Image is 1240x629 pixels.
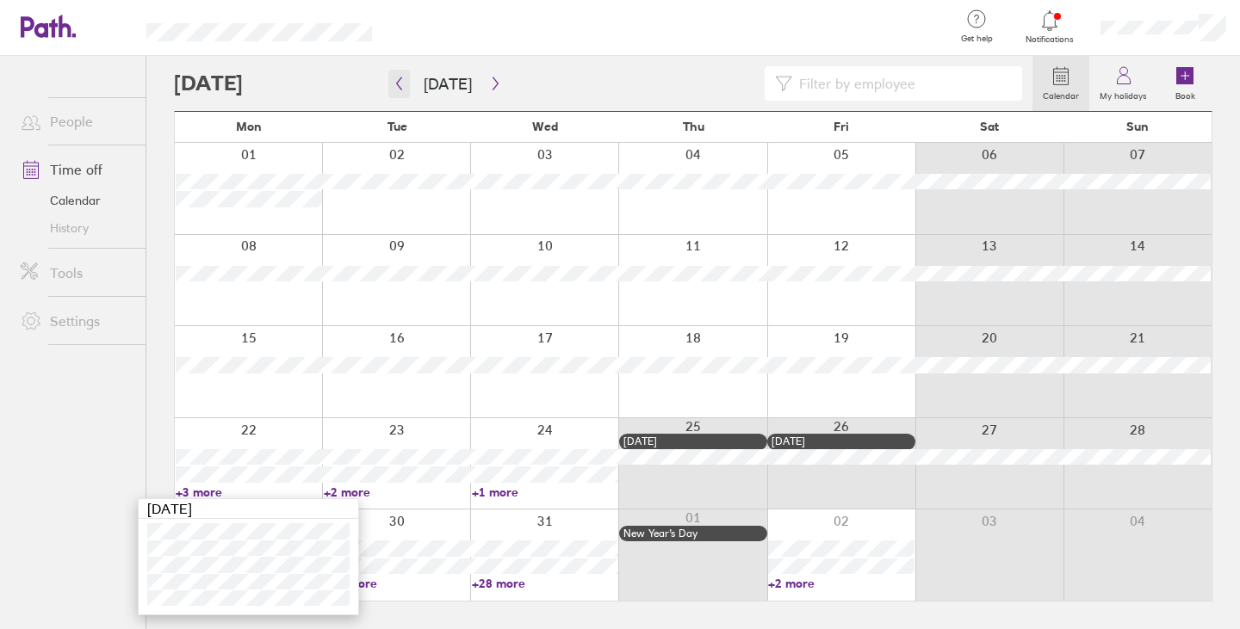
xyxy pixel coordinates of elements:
label: Book [1165,86,1206,102]
a: +1 more [472,484,618,500]
a: Tools [7,256,146,290]
a: +2 more [768,576,914,591]
span: Sat [980,120,999,133]
a: +28 more [472,576,618,591]
a: Settings [7,304,146,338]
a: Time off [7,152,146,187]
a: +3 more [176,484,322,500]
a: People [7,104,146,139]
a: +26 more [324,576,470,591]
label: Calendar [1032,86,1089,102]
button: [DATE] [410,70,486,98]
span: Tue [387,120,407,133]
a: Calendar [7,187,146,214]
div: [DATE] [139,499,358,519]
a: My holidays [1089,56,1157,111]
span: Wed [532,120,558,133]
label: My holidays [1089,86,1157,102]
a: Book [1157,56,1212,111]
span: Thu [683,120,704,133]
a: +2 more [324,484,470,500]
span: Sun [1126,120,1149,133]
span: Get help [949,34,1005,44]
div: [DATE] [623,435,763,447]
div: New Year’s Day [623,527,763,540]
span: Mon [236,120,262,133]
input: Filter by employee [792,67,1012,100]
a: Notifications [1022,9,1078,45]
div: [DATE] [772,435,911,447]
a: History [7,214,146,242]
span: Fri [834,120,849,133]
a: Calendar [1032,56,1089,111]
span: Notifications [1022,34,1078,45]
